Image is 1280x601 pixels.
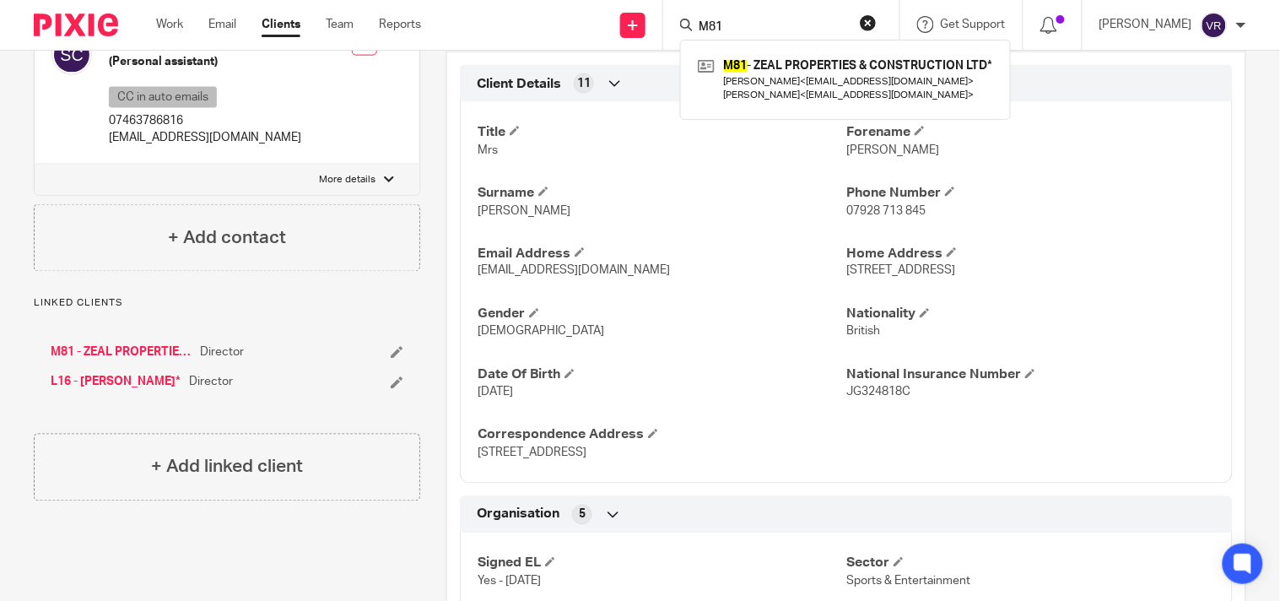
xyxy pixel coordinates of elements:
[379,16,421,33] a: Reports
[168,225,286,251] h4: + Add contact
[478,265,670,277] span: [EMAIL_ADDRESS][DOMAIN_NAME]
[478,245,846,263] h4: Email Address
[51,374,181,391] a: L16 - [PERSON_NAME]*
[262,16,300,33] a: Clients
[477,75,561,93] span: Client Details
[478,123,846,141] h4: Title
[846,366,1215,384] h4: National Insurance Number
[208,16,236,33] a: Email
[151,454,303,480] h4: + Add linked client
[1201,12,1228,39] img: svg%3E
[478,306,846,323] h4: Gender
[326,16,354,33] a: Team
[846,144,939,156] span: [PERSON_NAME]
[477,506,559,523] span: Organisation
[697,20,849,35] input: Search
[846,205,926,217] span: 07928 713 845
[846,123,1215,141] h4: Forename
[577,75,591,92] span: 11
[478,555,846,572] h4: Signed EL
[1099,16,1192,33] p: [PERSON_NAME]
[846,306,1215,323] h4: Nationality
[109,53,301,70] h5: (Personal assistant)
[34,14,118,36] img: Pixie
[478,184,846,202] h4: Surname
[478,426,846,444] h4: Correspondence Address
[109,129,301,146] p: [EMAIL_ADDRESS][DOMAIN_NAME]
[189,374,233,391] span: Director
[51,35,92,75] img: svg%3E
[478,447,586,459] span: [STREET_ADDRESS]
[860,14,877,31] button: Clear
[846,555,1215,572] h4: Sector
[478,387,513,398] span: [DATE]
[846,184,1215,202] h4: Phone Number
[846,326,880,338] span: British
[319,173,375,187] p: More details
[846,576,970,587] span: Sports & Entertainment
[478,576,541,587] span: Yes - [DATE]
[478,144,498,156] span: Mrs
[478,366,846,384] h4: Date Of Birth
[156,16,183,33] a: Work
[846,387,910,398] span: JG324818C
[846,265,955,277] span: [STREET_ADDRESS]
[478,205,570,217] span: [PERSON_NAME]
[51,344,192,361] a: M81 - ZEAL PROPERTIES & CONSTRUCTION LTD*
[846,245,1215,263] h4: Home Address
[109,87,217,108] p: CC in auto emails
[200,344,244,361] span: Director
[478,326,604,338] span: [DEMOGRAPHIC_DATA]
[109,112,301,129] p: 07463786816
[579,506,586,523] span: 5
[941,19,1006,30] span: Get Support
[34,297,420,311] p: Linked clients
